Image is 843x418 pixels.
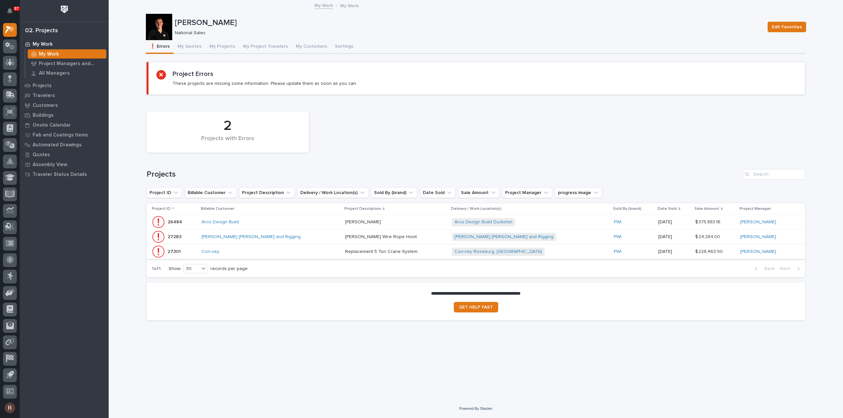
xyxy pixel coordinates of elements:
tr: 2648426484 Arco Design Build [PERSON_NAME][PERSON_NAME] Arco Design Build Duckshin PWI [DATE]$ 37... [147,215,805,230]
button: Project Description [239,187,295,198]
p: [DATE] [658,234,690,240]
span: GET HELP FAST [459,305,493,309]
button: Next [777,266,805,272]
p: $ 24,284.00 [695,233,721,240]
button: My Quotes [174,40,205,54]
p: Project Manager [740,205,771,212]
p: My Work [33,41,53,47]
p: Assembly View [33,162,67,168]
a: Project Managers and Engineers [25,59,109,68]
tr: 2730127301 Con-vey Replacement 5 Ton Crane SystemReplacement 5 Ton Crane System Con-vey Roseburg,... [147,244,805,259]
a: [PERSON_NAME] [740,234,776,240]
a: Con-vey [202,249,219,255]
button: Delivery / Work Location(s) [297,187,368,198]
button: users-avatar [3,401,17,415]
a: Customers [20,100,109,110]
tr: 2728327283 [PERSON_NAME] [PERSON_NAME] and Rigging [PERSON_NAME] Wire Rope Hoist[PERSON_NAME] Wir... [147,230,805,244]
a: My Work [20,39,109,49]
a: Arco Design Build Duckshin [454,219,512,225]
button: Sale Amount [458,187,500,198]
p: Project ID [152,205,171,212]
div: Notifications87 [8,8,17,18]
p: These projects are missing some information. Please update them as soon as you can. [173,81,357,86]
a: Assembly View [20,160,109,169]
button: My Customers [292,40,331,54]
p: Sold By (brand) [613,205,641,212]
div: Projects with Errors [158,135,298,149]
a: GET HELP FAST [454,302,498,312]
a: Travelers [20,90,109,100]
p: [DATE] [658,219,690,225]
a: PWI [614,234,621,240]
p: Customers [33,103,58,109]
p: Project Managers and Engineers [39,61,104,67]
p: All Managers [39,70,70,76]
a: Automated Drawings [20,140,109,150]
p: Buildings [33,112,54,118]
button: Notifications [3,4,17,18]
a: My Work [25,49,109,59]
a: My Work [314,1,333,9]
div: 2 [158,118,298,134]
a: [PERSON_NAME] [740,219,776,225]
button: Date Sold [420,187,455,198]
p: [DATE] [658,249,690,255]
p: [PERSON_NAME] [175,18,762,28]
a: Onsite Calendar [20,120,109,130]
a: Projects [20,81,109,90]
button: Project Manager [502,187,552,198]
p: Fab and Coatings Items [33,132,88,138]
span: Next [780,266,794,272]
p: 27283 [168,233,183,240]
a: Buildings [20,110,109,120]
p: Delivery / Work Location(s) [451,205,502,212]
p: Projects [33,83,52,89]
p: Quotes [33,152,50,158]
a: [PERSON_NAME] [740,249,776,255]
a: Powered By Stacker [459,406,492,410]
button: Edit Favorites [768,22,806,32]
p: Automated Drawings [33,142,82,148]
h1: Projects [147,170,740,179]
p: Sale Amount [694,205,719,212]
p: Date Sold [658,205,677,212]
div: 02. Projects [25,27,58,35]
button: Sold By (brand) [371,187,417,198]
p: $ 228,463.90 [695,248,724,255]
p: 1 of 1 [147,261,166,277]
p: Travelers [33,93,55,99]
a: Con-vey Roseburg, [GEOGRAPHIC_DATA] [454,249,542,255]
p: 27301 [168,248,182,255]
button: My Project Travelers [239,40,292,54]
p: 87 [14,6,19,11]
a: [PERSON_NAME] [PERSON_NAME] and Rigging [454,234,554,240]
p: Show [169,266,180,272]
a: All Managers [25,68,109,78]
a: Fab and Coatings Items [20,130,109,140]
p: Project Description [344,205,381,212]
p: records per page [210,266,248,272]
a: Quotes [20,150,109,160]
button: Billable Customer [185,187,236,198]
a: Traveler Status Details [20,169,109,179]
p: Replacement 5 Ton Crane System [345,248,419,255]
span: Back [760,266,775,272]
p: $ 375,883.16 [695,218,722,225]
button: progress image [555,187,602,198]
button: Project ID [147,187,182,198]
p: Onsite Calendar [33,122,71,128]
p: My Work [340,2,359,9]
p: Billable Customer [201,205,234,212]
a: [PERSON_NAME] [PERSON_NAME] and Rigging [202,234,301,240]
button: My Projects [205,40,239,54]
button: ❗ Errors [146,40,174,54]
h2: Project Errors [173,70,213,78]
p: [PERSON_NAME] Wire Rope Hoist [345,233,418,240]
input: Search [743,169,805,180]
p: My Work [39,51,59,57]
p: [PERSON_NAME] [345,218,382,225]
button: Back [749,266,777,272]
button: Settings [331,40,357,54]
p: 26484 [168,218,183,225]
